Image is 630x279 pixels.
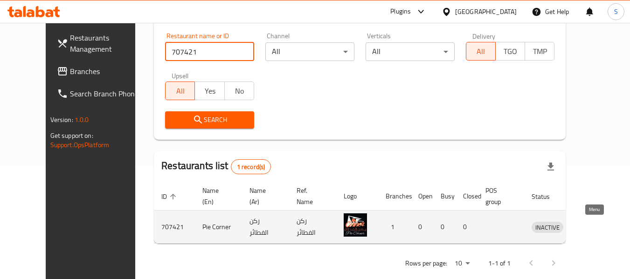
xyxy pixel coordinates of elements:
[456,182,478,211] th: Closed
[249,185,278,207] span: Name (Ar)
[411,182,433,211] th: Open
[390,6,411,17] div: Plugins
[154,211,195,244] td: 707421
[433,211,456,244] td: 0
[173,114,247,126] span: Search
[289,211,336,244] td: ركن الفطائر
[49,82,151,105] a: Search Branch Phone
[165,42,254,61] input: Search for restaurant name or ID..
[614,7,618,17] span: S
[70,32,144,54] span: Restaurants Management
[50,129,93,142] span: Get support on:
[161,191,179,202] span: ID
[378,182,411,211] th: Branches
[466,42,496,61] button: All
[165,111,254,129] button: Search
[49,60,151,82] a: Branches
[540,156,562,178] div: Export file
[70,88,144,99] span: Search Branch Phone
[70,66,144,77] span: Branches
[366,42,455,61] div: All
[405,258,447,269] p: Rows per page:
[525,42,554,61] button: TMP
[231,159,271,174] div: Total records count
[49,27,151,60] a: Restaurants Management
[532,222,563,233] span: INACTIVE
[202,185,231,207] span: Name (En)
[50,114,73,126] span: Version:
[75,114,89,126] span: 1.0.0
[161,159,271,174] h2: Restaurants list
[172,72,189,79] label: Upsell
[499,45,521,58] span: TGO
[199,84,221,98] span: Yes
[532,191,562,202] span: Status
[472,33,496,39] label: Delivery
[470,45,492,58] span: All
[411,211,433,244] td: 0
[231,163,271,171] span: 1 record(s)
[485,185,513,207] span: POS group
[154,182,607,244] table: enhanced table
[165,10,554,24] h2: Restaurant search
[488,258,511,269] p: 1-1 of 1
[297,185,325,207] span: Ref. Name
[169,84,191,98] span: All
[451,257,473,271] div: Rows per page:
[195,211,242,244] td: Pie Corner
[242,211,289,244] td: ركن الفطائر
[228,84,250,98] span: No
[344,213,367,237] img: Pie Corner
[224,82,254,100] button: No
[495,42,525,61] button: TGO
[336,182,378,211] th: Logo
[194,82,224,100] button: Yes
[165,82,195,100] button: All
[50,139,110,151] a: Support.OpsPlatform
[456,211,478,244] td: 0
[455,7,517,17] div: [GEOGRAPHIC_DATA]
[433,182,456,211] th: Busy
[529,45,551,58] span: TMP
[265,42,354,61] div: All
[378,211,411,244] td: 1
